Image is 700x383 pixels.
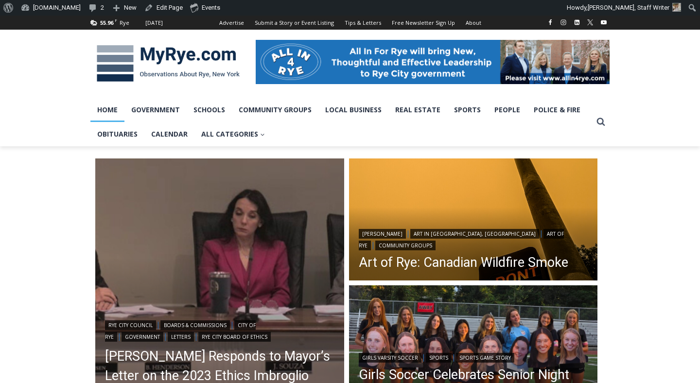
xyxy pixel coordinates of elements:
[90,122,144,146] a: Obituaries
[584,17,596,28] a: X
[122,332,163,342] a: Government
[598,17,610,28] a: YouTube
[201,129,265,139] span: All Categories
[124,98,187,122] a: Government
[339,16,386,30] a: Tips & Letters
[256,40,610,84] img: All in for Rye
[90,98,592,147] nav: Primary Navigation
[214,16,249,30] a: Advertise
[194,122,272,146] a: All Categories
[168,332,194,342] a: Letters
[588,4,669,11] span: [PERSON_NAME], Staff Writer
[90,98,124,122] a: Home
[592,113,610,131] button: View Search Form
[359,229,406,239] a: [PERSON_NAME]
[460,16,487,30] a: About
[558,17,569,28] a: Instagram
[214,16,487,30] nav: Secondary Navigation
[187,98,232,122] a: Schools
[375,241,436,250] a: Community Groups
[527,98,587,122] a: Police & Fire
[249,16,339,30] a: Submit a Story or Event Listing
[359,353,421,363] a: Girls Varsity Soccer
[426,353,452,363] a: Sports
[359,227,588,250] div: | | |
[198,332,271,342] a: Rye City Board of Ethics
[120,18,129,27] div: Rye
[349,158,598,283] img: [PHOTO: Canadian Wildfire Smoke. Few ventured out unmasked as the skies turned an eerie orange in...
[386,16,460,30] a: Free Newsletter Sign Up
[105,320,156,330] a: Rye City Council
[488,98,527,122] a: People
[544,17,556,28] a: Facebook
[359,351,588,363] div: | |
[359,255,588,270] a: Art of Rye: Canadian Wildfire Smoke
[232,98,318,122] a: Community Groups
[388,98,447,122] a: Real Estate
[410,229,539,239] a: Art in [GEOGRAPHIC_DATA], [GEOGRAPHIC_DATA]
[160,320,230,330] a: Boards & Commissions
[90,38,246,89] img: MyRye.com
[672,3,681,12] img: (PHOTO: MyRye.com Summer 2023 intern Beatrice Larzul.)
[456,353,514,363] a: Sports Game Story
[115,17,117,23] span: F
[105,318,334,342] div: | | | | |
[359,229,564,250] a: Art of Rye
[447,98,488,122] a: Sports
[318,98,388,122] a: Local Business
[144,122,194,146] a: Calendar
[571,17,583,28] a: Linkedin
[349,158,598,283] a: Read More Art of Rye: Canadian Wildfire Smoke
[145,18,163,27] div: [DATE]
[100,19,113,26] span: 55.96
